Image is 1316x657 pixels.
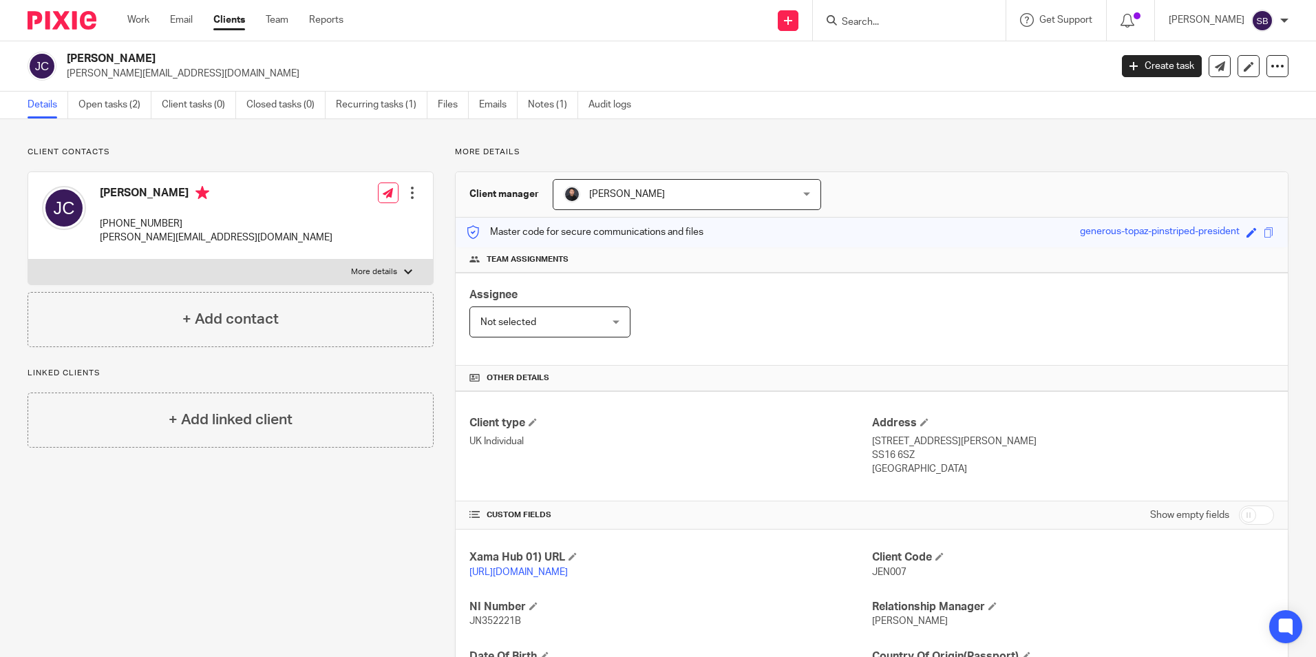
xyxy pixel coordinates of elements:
[589,189,665,199] span: [PERSON_NAME]
[67,52,894,66] h2: [PERSON_NAME]
[872,448,1274,462] p: SS16 6SZ
[872,416,1274,430] h4: Address
[28,52,56,81] img: svg%3E
[28,92,68,118] a: Details
[195,186,209,200] i: Primary
[872,600,1274,614] h4: Relationship Manager
[487,254,569,265] span: Team assignments
[162,92,236,118] a: Client tasks (0)
[469,435,871,448] p: UK Individual
[170,13,193,27] a: Email
[480,317,536,327] span: Not selected
[564,186,580,202] img: My%20Photo.jpg
[127,13,149,27] a: Work
[469,616,521,626] span: JN352221B
[1251,10,1273,32] img: svg%3E
[872,462,1274,476] p: [GEOGRAPHIC_DATA]
[872,435,1274,448] p: [STREET_ADDRESS][PERSON_NAME]
[28,147,434,158] p: Client contacts
[469,187,539,201] h3: Client manager
[309,13,343,27] a: Reports
[469,550,871,565] h4: Xama Hub 01) URL
[28,368,434,379] p: Linked clients
[469,600,871,614] h4: NI Number
[182,309,279,330] h4: + Add contact
[266,13,288,27] a: Team
[487,373,549,384] span: Other details
[100,217,332,231] p: [PHONE_NUMBER]
[479,92,518,118] a: Emails
[78,92,151,118] a: Open tasks (2)
[469,289,518,300] span: Assignee
[169,409,293,430] h4: + Add linked client
[1169,13,1244,27] p: [PERSON_NAME]
[469,510,871,521] h4: CUSTOM FIELDS
[336,92,427,118] a: Recurring tasks (1)
[246,92,326,118] a: Closed tasks (0)
[1150,508,1229,522] label: Show empty fields
[872,567,906,577] span: JEN007
[469,567,568,577] a: [URL][DOMAIN_NAME]
[840,17,964,29] input: Search
[466,225,703,239] p: Master code for secure communications and files
[438,92,469,118] a: Files
[213,13,245,27] a: Clients
[1080,225,1240,240] div: generous-topaz-pinstriped-president
[28,11,96,30] img: Pixie
[351,267,397,278] p: More details
[469,416,871,430] h4: Client type
[455,147,1288,158] p: More details
[588,92,641,118] a: Audit logs
[100,186,332,203] h4: [PERSON_NAME]
[872,550,1274,565] h4: Client Code
[42,186,86,230] img: svg%3E
[528,92,578,118] a: Notes (1)
[1122,55,1202,77] a: Create task
[67,67,1101,81] p: [PERSON_NAME][EMAIL_ADDRESS][DOMAIN_NAME]
[1039,15,1092,25] span: Get Support
[872,616,948,626] span: [PERSON_NAME]
[100,231,332,244] p: [PERSON_NAME][EMAIL_ADDRESS][DOMAIN_NAME]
